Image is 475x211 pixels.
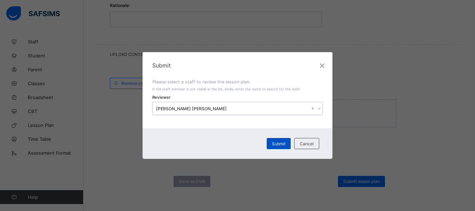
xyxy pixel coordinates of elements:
span: Submit [152,62,323,69]
span: If the staff member is not visible in the list, kindly enter the name to search for the staff. [152,87,300,91]
span: Submit [272,141,285,146]
span: Cancel [300,141,314,146]
span: Please select a staff to review the lesson plan. [152,79,251,84]
div: × [319,59,325,71]
span: Reviewer [152,95,171,100]
div: [PERSON_NAME] [PERSON_NAME] [156,106,310,111]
